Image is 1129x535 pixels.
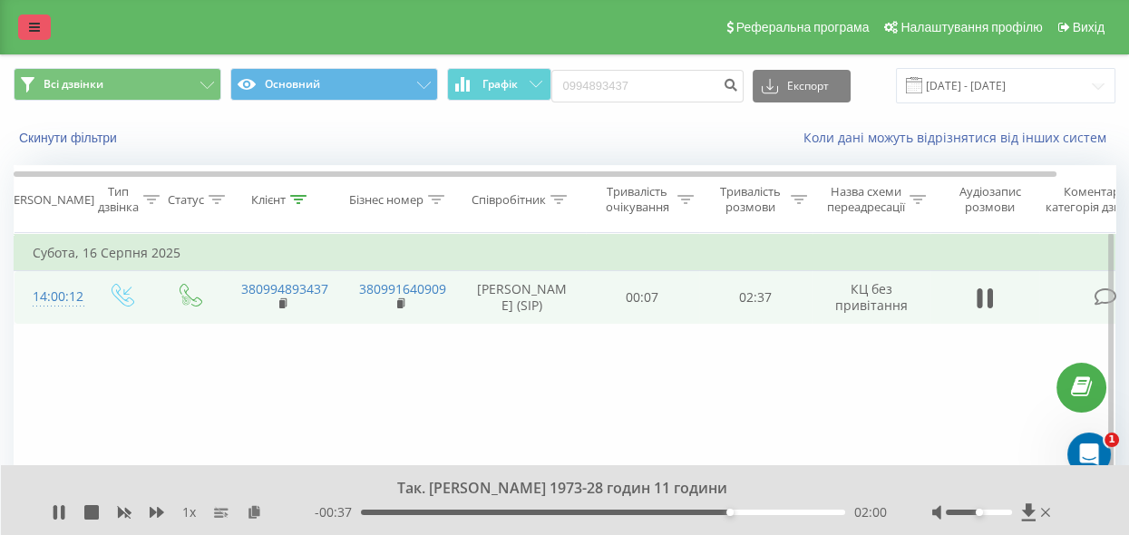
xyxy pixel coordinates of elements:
button: Основний [230,68,438,101]
div: Клієнт [251,192,286,208]
div: Назва схеми переадресації [827,184,905,215]
div: Співробітник [472,192,546,208]
input: Пошук за номером [551,70,744,102]
div: Бізнес номер [349,192,423,208]
span: Всі дзвінки [44,77,103,92]
span: 1 x [182,503,196,521]
td: [PERSON_NAME] (SIP) [459,271,586,324]
span: Графік [482,78,518,91]
div: Accessibility label [975,509,982,516]
div: Тривалість очікування [601,184,673,215]
a: 380991640909 [359,280,446,297]
a: Коли дані можуть відрізнятися вiд інших систем [803,129,1115,146]
td: КЦ без привітання [813,271,930,324]
span: 1 [1105,433,1119,447]
button: Всі дзвінки [14,68,221,101]
span: Вихід [1073,20,1105,34]
span: Налаштування профілю [900,20,1042,34]
span: Реферальна програма [736,20,870,34]
div: 14:00:12 [33,279,69,315]
button: Графік [447,68,551,101]
div: Accessibility label [726,509,734,516]
td: 02:37 [699,271,813,324]
td: 00:07 [586,271,699,324]
span: - 00:37 [315,503,361,521]
button: Скинути фільтри [14,130,126,146]
button: Експорт [753,70,851,102]
div: Аудіозапис розмови [946,184,1034,215]
div: Тривалість розмови [715,184,786,215]
a: 380994893437 [241,280,328,297]
div: Так. [PERSON_NAME] 1973-28 годин 11 години [152,479,955,499]
div: Статус [168,192,204,208]
div: Тип дзвінка [98,184,139,215]
iframe: Intercom live chat [1067,433,1111,476]
div: [PERSON_NAME] [3,192,94,208]
span: 02:00 [854,503,887,521]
